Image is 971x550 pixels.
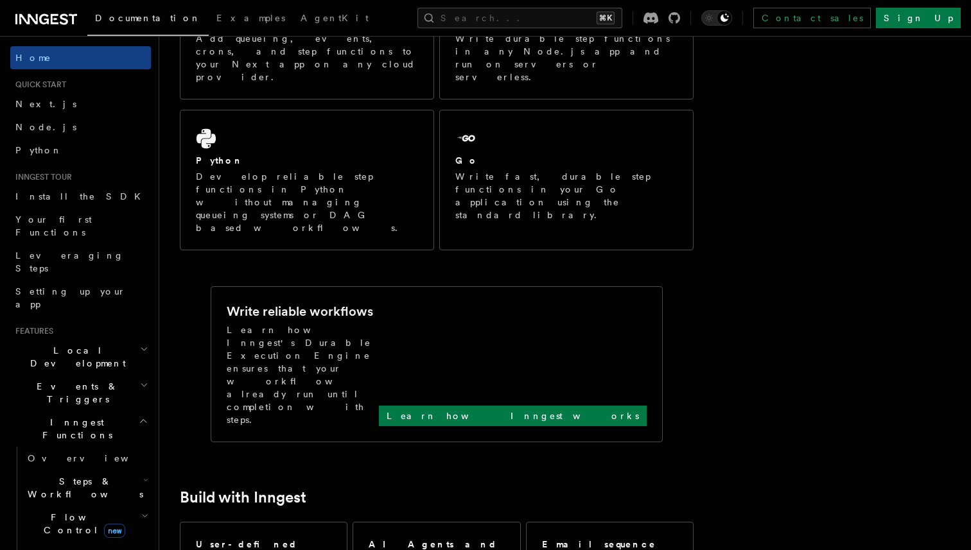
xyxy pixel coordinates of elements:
a: Contact sales [753,8,871,28]
span: Overview [28,453,160,463]
button: Search...⌘K [417,8,622,28]
span: Inngest tour [10,172,72,182]
p: Write fast, durable step functions in your Go application using the standard library. [455,170,678,221]
a: Learn how Inngest works [379,406,647,426]
p: Develop reliable step functions in Python without managing queueing systems or DAG based workflows. [196,170,418,234]
p: Learn how Inngest works [387,409,639,422]
a: Node.js [10,116,151,139]
button: Steps & Workflows [22,470,151,506]
a: Python [10,139,151,162]
button: Flow Controlnew [22,506,151,542]
h2: Write reliable workflows [227,302,373,320]
p: Write durable step functions in any Node.js app and run on servers or serverless. [455,32,678,83]
span: new [104,524,125,538]
span: Events & Triggers [10,380,140,406]
a: Examples [209,4,293,35]
p: Add queueing, events, crons, and step functions to your Next app on any cloud provider. [196,32,418,83]
span: Setting up your app [15,286,126,309]
kbd: ⌘K [597,12,615,24]
a: Home [10,46,151,69]
h2: Go [455,154,478,167]
a: Next.js [10,92,151,116]
a: GoWrite fast, durable step functions in your Go application using the standard library. [439,110,694,250]
span: Steps & Workflows [22,475,143,501]
span: Quick start [10,80,66,90]
span: Python [15,145,62,155]
span: Features [10,326,53,336]
button: Local Development [10,339,151,375]
span: Documentation [95,13,201,23]
h2: Python [196,154,243,167]
span: Your first Functions [15,214,92,237]
button: Events & Triggers [10,375,151,411]
span: Home [15,51,51,64]
span: Inngest Functions [10,416,139,442]
a: Your first Functions [10,208,151,244]
a: Sign Up [876,8,961,28]
span: Install the SDK [15,191,148,202]
a: Install the SDK [10,185,151,208]
a: Setting up your app [10,280,151,316]
button: Inngest Functions [10,411,151,447]
a: Documentation [87,4,209,36]
span: AgentKit [301,13,369,23]
a: AgentKit [293,4,376,35]
span: Leveraging Steps [15,250,124,273]
span: Local Development [10,344,140,370]
span: Flow Control [22,511,141,537]
a: Leveraging Steps [10,244,151,280]
a: Overview [22,447,151,470]
a: Build with Inngest [180,488,306,506]
span: Next.js [15,99,76,109]
button: Toggle dark mode [701,10,732,26]
span: Node.js [15,122,76,132]
p: Learn how Inngest's Durable Execution Engine ensures that your workflow already run until complet... [227,323,379,426]
span: Examples [216,13,285,23]
a: PythonDevelop reliable step functions in Python without managing queueing systems or DAG based wo... [180,110,434,250]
